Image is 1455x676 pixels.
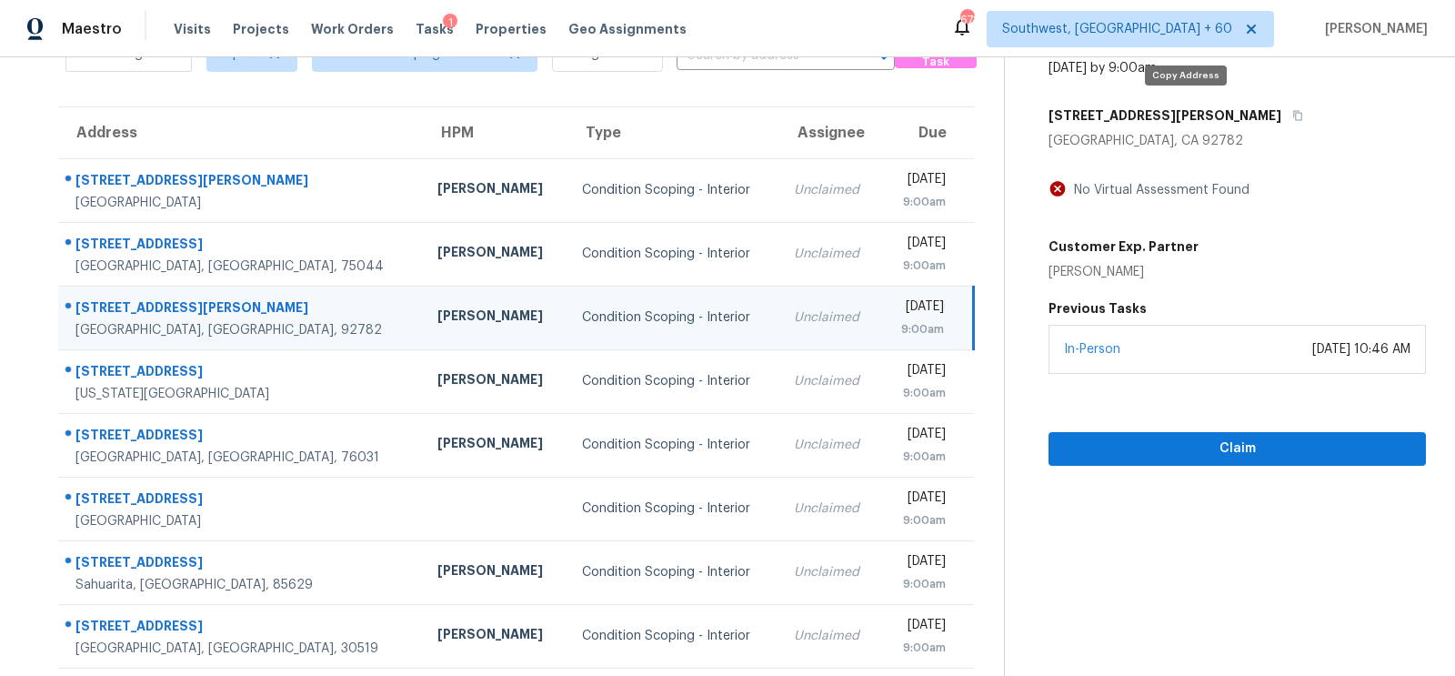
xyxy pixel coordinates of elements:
div: [DATE] [895,425,945,448]
div: Unclaimed [794,181,867,199]
div: [STREET_ADDRESS] [75,235,408,257]
th: Address [58,107,423,158]
div: 9:00am [895,448,945,466]
div: Condition Scoping - Interior [582,499,765,518]
div: Unclaimed [794,245,867,263]
div: 9:00am [895,511,945,530]
div: [GEOGRAPHIC_DATA], CA 92782 [1049,132,1426,150]
div: Condition Scoping - Interior [582,436,765,454]
span: Maestro [62,20,122,38]
th: HPM [423,107,567,158]
div: [DATE] [895,361,945,384]
div: Condition Scoping - Interior [582,245,765,263]
div: Unclaimed [794,372,867,390]
div: [PERSON_NAME] [1049,263,1199,281]
div: 9:00am [895,320,944,338]
div: [STREET_ADDRESS][PERSON_NAME] [75,171,408,194]
div: [GEOGRAPHIC_DATA] [75,194,408,212]
div: 672 [960,11,973,29]
div: Unclaimed [794,627,867,645]
div: Condition Scoping - Interior [582,372,765,390]
button: Create a Task [895,35,977,68]
div: Unclaimed [794,436,867,454]
div: [GEOGRAPHIC_DATA] [75,512,408,530]
div: Condition Scoping - Interior [582,627,765,645]
h5: Previous Tasks [1049,299,1426,318]
span: Geo Assignments [568,20,687,38]
div: [DATE] [895,552,945,575]
div: [PERSON_NAME] [437,370,553,393]
span: [PERSON_NAME] [1318,20,1428,38]
div: [DATE] [895,616,945,639]
div: [GEOGRAPHIC_DATA], [GEOGRAPHIC_DATA], 30519 [75,640,408,658]
div: [STREET_ADDRESS] [75,553,408,576]
span: Southwest, [GEOGRAPHIC_DATA] + 60 [1002,20,1232,38]
div: Condition Scoping - Interior [582,308,765,327]
img: Artifact Not Present Icon [1049,179,1067,198]
span: Work Orders [311,20,394,38]
div: [DATE] [895,234,945,257]
div: Condition Scoping - Interior [582,563,765,581]
div: [PERSON_NAME] [437,179,553,202]
div: 1 [443,14,457,32]
div: 9:00am [895,384,945,402]
span: Projects [233,20,289,38]
div: Unclaimed [794,308,867,327]
div: Condition Scoping - Interior [582,181,765,199]
div: Sahuarita, [GEOGRAPHIC_DATA], 85629 [75,576,408,594]
div: Unclaimed [794,563,867,581]
div: [DATE] 10:46 AM [1312,340,1410,358]
div: [GEOGRAPHIC_DATA], [GEOGRAPHIC_DATA], 76031 [75,449,408,467]
div: [PERSON_NAME] [437,307,553,329]
div: [STREET_ADDRESS] [75,489,408,512]
div: [STREET_ADDRESS][PERSON_NAME] [75,298,408,321]
div: [DATE] by 9:00am [1049,59,1157,77]
div: [PERSON_NAME] [437,625,553,648]
th: Due [880,107,973,158]
div: 9:00am [895,257,945,275]
span: Tasks [416,23,454,35]
div: 9:00am [895,193,945,211]
div: [STREET_ADDRESS] [75,426,408,449]
div: [PERSON_NAME] [437,561,553,584]
div: No Virtual Assessment Found [1067,181,1249,199]
button: Claim [1049,432,1426,466]
div: [PERSON_NAME] [437,243,553,266]
th: Type [567,107,779,158]
div: Unclaimed [794,499,867,518]
h5: [STREET_ADDRESS][PERSON_NAME] [1049,106,1281,125]
div: 9:00am [895,639,945,657]
div: [PERSON_NAME] [437,434,553,457]
span: Claim [1063,438,1411,460]
div: [US_STATE][GEOGRAPHIC_DATA] [75,385,408,403]
div: [STREET_ADDRESS] [75,617,408,640]
div: [DATE] [895,298,944,320]
div: [STREET_ADDRESS] [75,362,408,385]
th: Assignee [779,107,881,158]
div: [GEOGRAPHIC_DATA], [GEOGRAPHIC_DATA], 75044 [75,257,408,276]
div: 9:00am [895,575,945,593]
div: [DATE] [895,170,945,193]
div: [DATE] [895,489,945,511]
a: In-Person [1064,343,1120,356]
span: Visits [174,20,211,38]
h5: Customer Exp. Partner [1049,237,1199,256]
span: Properties [476,20,547,38]
div: [GEOGRAPHIC_DATA], [GEOGRAPHIC_DATA], 92782 [75,321,408,339]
